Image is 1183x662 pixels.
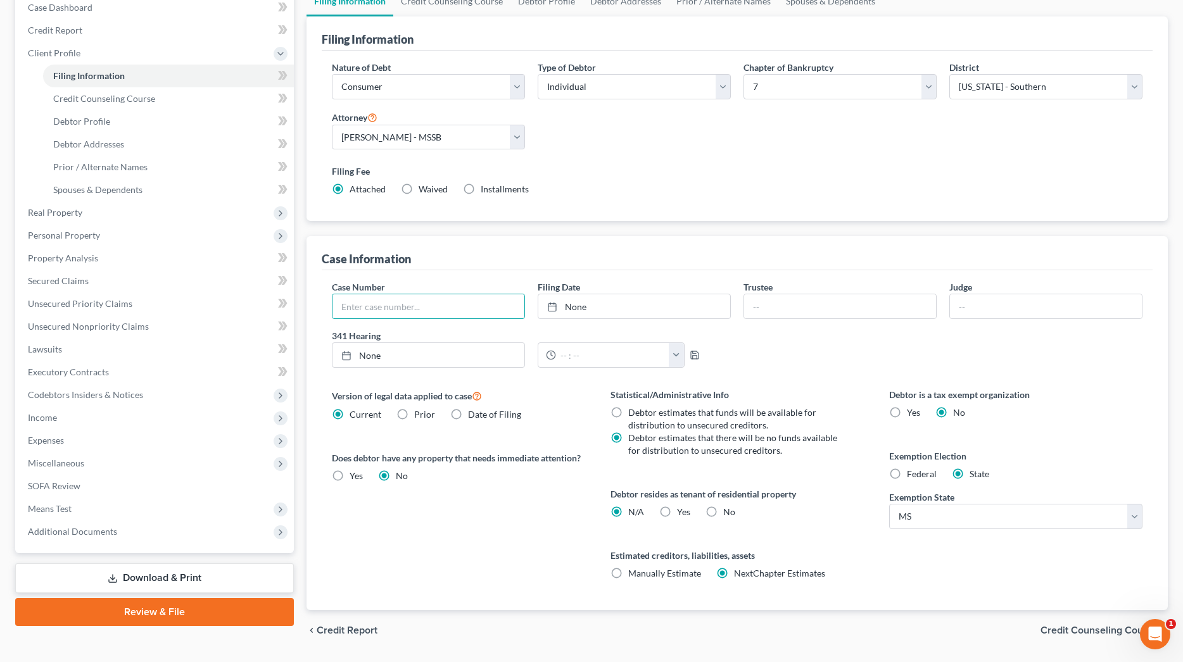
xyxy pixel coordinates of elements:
[28,503,72,514] span: Means Test
[28,298,132,309] span: Unsecured Priority Claims
[53,116,110,127] span: Debtor Profile
[949,61,979,74] label: District
[889,388,1142,401] label: Debtor is a tax exempt organization
[538,61,596,74] label: Type of Debtor
[332,451,585,465] label: Does debtor have any property that needs immediate attention?
[1041,625,1168,635] button: Credit Counseling Course chevron_right
[28,47,80,58] span: Client Profile
[1140,619,1170,649] iframe: Intercom live chat
[326,329,737,342] label: 341 Hearing
[610,388,864,401] label: Statistical/Administrative Info
[18,19,294,42] a: Credit Report
[28,344,62,354] span: Lawsuits
[53,70,125,81] span: Filing Information
[28,389,143,400] span: Codebtors Insiders & Notices
[28,480,80,491] span: SOFA Review
[949,280,972,294] label: Judge
[18,247,294,270] a: Property Analysis
[677,506,690,517] span: Yes
[628,568,701,578] span: Manually Estimate
[332,109,377,125] label: Attorney
[53,139,124,149] span: Debtor Addresses
[610,487,864,501] label: Debtor resides as tenant of residential property
[744,294,936,318] input: --
[18,315,294,338] a: Unsecured Nonpriority Claims
[481,184,529,194] span: Installments
[723,506,735,517] span: No
[332,294,524,318] input: Enter case number...
[610,549,864,562] label: Estimated creditors, liabilities, assets
[332,61,391,74] label: Nature of Debt
[43,133,294,156] a: Debtor Addresses
[628,407,816,430] span: Debtor estimates that funds will be available for distribution to unsecured creditors.
[419,184,448,194] span: Waived
[907,468,937,479] span: Federal
[43,110,294,133] a: Debtor Profile
[332,165,1142,178] label: Filing Fee
[317,625,377,635] span: Credit Report
[332,388,585,403] label: Version of legal data applied to case
[53,184,142,195] span: Spouses & Dependents
[1041,625,1158,635] span: Credit Counseling Course
[307,625,317,635] i: chevron_left
[28,207,82,218] span: Real Property
[538,280,580,294] label: Filing Date
[18,292,294,315] a: Unsecured Priority Claims
[350,409,381,420] span: Current
[907,407,920,418] span: Yes
[18,270,294,292] a: Secured Claims
[28,230,100,240] span: Personal Property
[468,409,521,420] span: Date of Filing
[28,526,117,537] span: Additional Documents
[28,2,92,13] span: Case Dashboard
[1166,619,1176,629] span: 1
[43,156,294,178] a: Prior / Alternate Names
[628,432,837,456] span: Debtor estimates that there will be no funds available for distribution to unsecured creditors.
[28,366,109,377] span: Executory Contracts
[53,93,155,104] span: Credit Counseling Course
[28,458,84,468] span: Miscellaneous
[18,361,294,384] a: Executory Contracts
[950,294,1142,318] input: --
[628,506,644,517] span: N/A
[53,161,148,172] span: Prior / Alternate Names
[307,625,377,635] button: chevron_left Credit Report
[743,61,833,74] label: Chapter of Bankruptcy
[332,343,524,367] a: None
[18,338,294,361] a: Lawsuits
[970,468,989,479] span: State
[18,475,294,497] a: SOFA Review
[28,435,64,446] span: Expenses
[15,598,294,626] a: Review & File
[28,321,149,332] span: Unsecured Nonpriority Claims
[28,275,89,286] span: Secured Claims
[15,563,294,593] a: Download & Print
[889,490,954,504] label: Exemption State
[43,65,294,87] a: Filing Information
[743,280,773,294] label: Trustee
[734,568,825,578] span: NextChapter Estimates
[953,407,965,418] span: No
[556,343,669,367] input: -- : --
[538,294,730,318] a: None
[396,470,408,481] span: No
[350,470,363,481] span: Yes
[43,178,294,201] a: Spouses & Dependents
[28,253,98,263] span: Property Analysis
[322,251,411,266] div: Case Information
[43,87,294,110] a: Credit Counseling Course
[332,280,385,294] label: Case Number
[28,25,82,35] span: Credit Report
[889,449,1142,463] label: Exemption Election
[322,32,414,47] div: Filing Information
[414,409,435,420] span: Prior
[28,412,57,423] span: Income
[350,184,386,194] span: Attached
